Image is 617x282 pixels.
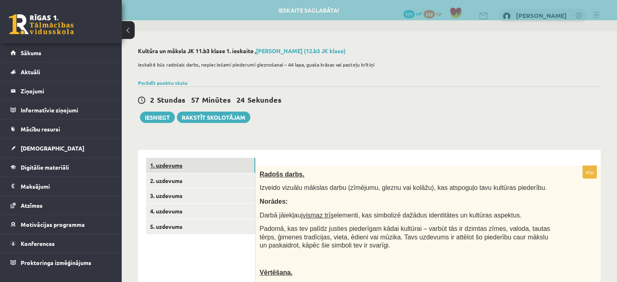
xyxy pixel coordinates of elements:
[146,219,255,234] a: 5. uzdevums
[260,212,522,219] span: Darbā jāiekļauj elementi, kas simbolizē dažādus identitātes un kultūras aspektus.
[21,221,85,228] span: Motivācijas programma
[177,112,250,123] a: Rakstīt skolotājam
[260,184,547,191] span: Izveido vizuālu mākslas darbu (zīmējumu, gleznu vai kolāžu), kas atspoguļo tavu kultūras piederību.
[21,240,55,247] span: Konferences
[202,95,231,104] span: Minūtes
[11,196,112,215] a: Atzīmes
[138,80,187,86] a: Parādīt punktu skalu
[140,112,175,123] button: Iesniegt
[21,164,69,171] span: Digitālie materiāli
[11,62,112,81] a: Aktuāli
[236,95,245,104] span: 24
[11,253,112,272] a: Proktoringa izmēģinājums
[260,225,550,249] span: Padomā, kas tev palīdz justies piederīgam kādai kultūrai – varbūt tās ir dzimtas zīmes, valoda, t...
[11,158,112,177] a: Digitālie materiāli
[11,120,112,138] a: Mācību resursi
[256,47,346,54] a: [PERSON_NAME] (12.b3 JK klase)
[11,82,112,100] a: Ziņojumi
[11,139,112,157] a: [DEMOGRAPHIC_DATA]
[150,95,154,104] span: 2
[260,171,304,178] span: Radošs darbs.
[247,95,282,104] span: Sekundes
[21,101,112,119] legend: Informatīvie ziņojumi
[146,204,255,219] a: 4. uzdevums
[21,82,112,100] legend: Ziņojumi
[146,188,255,203] a: 3. uzdevums
[11,101,112,119] a: Informatīvie ziņojumi
[9,14,74,34] a: Rīgas 1. Tālmācības vidusskola
[21,202,43,209] span: Atzīmes
[138,61,597,68] p: Ieskaitē būs radošais darbs, nepieciešami piederumi gleznošanai – A4 lapa, guaša krāsas vai paste...
[260,269,292,276] span: Vērtēšana.
[583,166,597,179] p: 40p
[21,125,60,133] span: Mācību resursi
[21,259,91,266] span: Proktoringa izmēģinājums
[21,144,84,152] span: [DEMOGRAPHIC_DATA]
[303,212,333,219] u: vismaz trīs
[21,49,41,56] span: Sākums
[21,68,40,75] span: Aktuāli
[146,158,255,173] a: 1. uzdevums
[191,95,199,104] span: 57
[146,173,255,188] a: 2. uzdevums
[138,47,601,54] h2: Kultūra un māksla JK 11.b3 klase 1. ieskaite ,
[11,234,112,253] a: Konferences
[260,198,288,205] span: Norādes:
[11,177,112,196] a: Maksājumi
[157,95,185,104] span: Stundas
[11,43,112,62] a: Sākums
[21,177,112,196] legend: Maksājumi
[11,215,112,234] a: Motivācijas programma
